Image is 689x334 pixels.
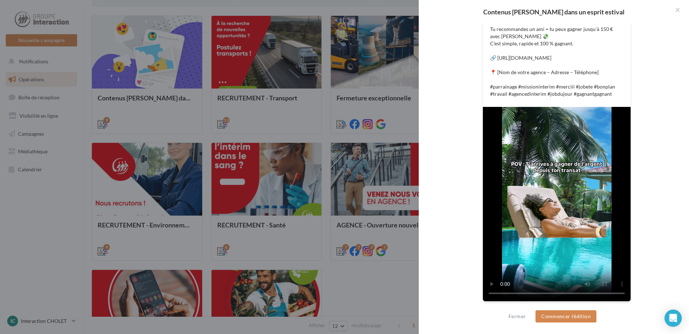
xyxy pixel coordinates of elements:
[506,312,529,321] button: Fermer
[664,310,682,327] div: Open Intercom Messenger
[535,310,596,322] button: Commencer l'édition
[430,9,677,15] div: Contenus [PERSON_NAME] dans un esprit estival
[490,11,623,98] p: Cet été, pense parrainage ☀️ Tu recommandes un ami = tu peux gagner jusqu’à 150 € avec [PERSON_NA...
[483,302,631,311] div: La prévisualisation est non-contractuelle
